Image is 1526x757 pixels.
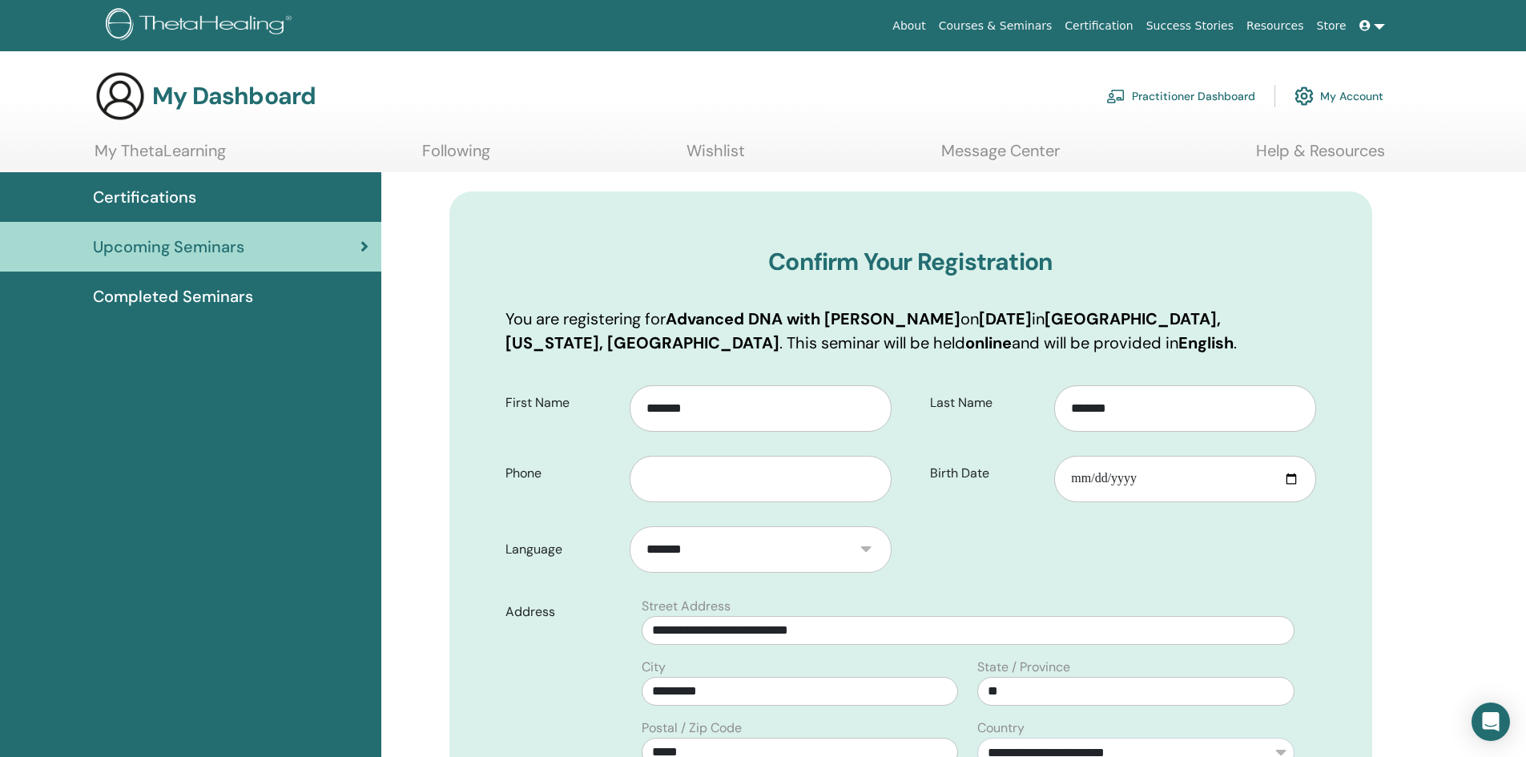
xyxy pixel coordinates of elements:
[965,332,1012,353] b: online
[493,388,630,418] label: First Name
[505,248,1316,276] h3: Confirm Your Registration
[977,658,1070,677] label: State / Province
[1256,141,1385,172] a: Help & Resources
[95,70,146,122] img: generic-user-icon.jpg
[1058,11,1139,41] a: Certification
[1106,89,1125,103] img: chalkboard-teacher.svg
[106,8,297,44] img: logo.png
[93,185,196,209] span: Certifications
[1106,79,1255,114] a: Practitioner Dashboard
[1178,332,1234,353] b: English
[152,82,316,111] h3: My Dashboard
[1294,83,1314,110] img: cog.svg
[979,308,1032,329] b: [DATE]
[932,11,1059,41] a: Courses & Seminars
[686,141,745,172] a: Wishlist
[918,388,1055,418] label: Last Name
[666,308,960,329] b: Advanced DNA with [PERSON_NAME]
[642,658,666,677] label: City
[493,534,630,565] label: Language
[505,307,1316,355] p: You are registering for on in . This seminar will be held and will be provided in .
[422,141,490,172] a: Following
[918,458,1055,489] label: Birth Date
[642,719,742,738] label: Postal / Zip Code
[941,141,1060,172] a: Message Center
[1294,79,1383,114] a: My Account
[886,11,932,41] a: About
[493,458,630,489] label: Phone
[95,141,226,172] a: My ThetaLearning
[1472,703,1510,741] div: Open Intercom Messenger
[93,235,244,259] span: Upcoming Seminars
[93,284,253,308] span: Completed Seminars
[642,597,731,616] label: Street Address
[1311,11,1353,41] a: Store
[1140,11,1240,41] a: Success Stories
[493,597,633,627] label: Address
[977,719,1025,738] label: Country
[1240,11,1311,41] a: Resources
